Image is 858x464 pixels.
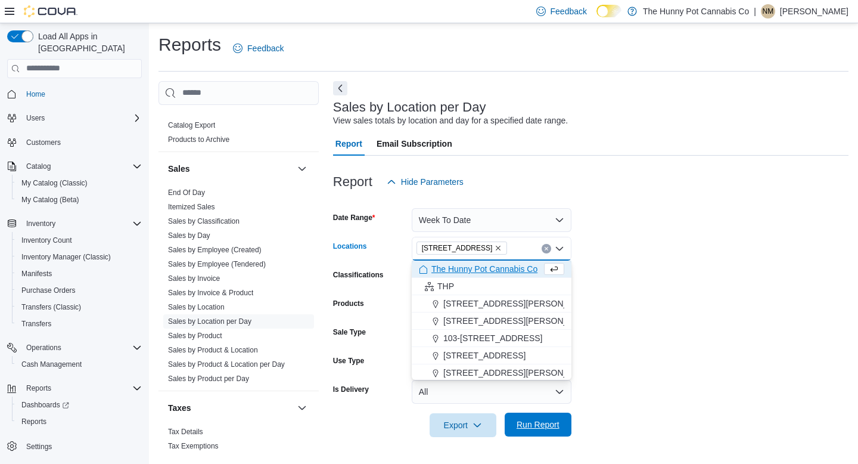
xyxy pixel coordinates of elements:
[12,249,147,265] button: Inventory Manager (Classic)
[168,289,253,297] a: Sales by Invoice & Product
[2,134,147,151] button: Customers
[333,81,347,95] button: Next
[763,4,774,18] span: NM
[168,120,215,130] span: Catalog Export
[168,442,219,450] a: Tax Exemptions
[168,188,205,197] a: End Of Day
[17,176,142,190] span: My Catalog (Classic)
[26,113,45,123] span: Users
[168,121,215,129] a: Catalog Export
[168,246,262,254] a: Sales by Employee (Created)
[17,414,51,429] a: Reports
[168,274,220,283] a: Sales by Invoice
[21,159,142,174] span: Catalog
[158,33,221,57] h1: Reports
[21,269,52,279] span: Manifests
[17,398,142,412] span: Dashboards
[168,428,203,436] a: Tax Details
[12,232,147,249] button: Inventory Count
[12,191,147,208] button: My Catalog (Beta)
[168,402,191,414] h3: Taxes
[12,413,147,430] button: Reports
[168,202,215,212] span: Itemized Sales
[168,135,229,144] span: Products to Archive
[495,245,502,252] button: Remove 198 Queen St from selection in this group
[2,437,147,454] button: Settings
[168,302,225,312] span: Sales by Location
[21,417,46,426] span: Reports
[382,170,468,194] button: Hide Parameters
[17,317,56,331] a: Transfers
[17,414,142,429] span: Reports
[168,216,240,226] span: Sales by Classification
[33,30,142,54] span: Load All Apps in [GEOGRAPHIC_DATA]
[21,438,142,453] span: Settings
[295,94,309,109] button: Products
[26,343,61,352] span: Operations
[12,299,147,315] button: Transfers (Classic)
[17,267,57,281] a: Manifests
[26,89,45,99] span: Home
[412,380,571,404] button: All
[21,178,88,188] span: My Catalog (Classic)
[333,299,364,308] label: Products
[412,313,571,330] button: [STREET_ADDRESS][PERSON_NAME]
[443,367,595,379] span: [STREET_ADDRESS][PERSON_NAME]
[21,400,69,410] span: Dashboards
[643,4,749,18] p: The Hunny Pot Cannabis Co
[158,185,319,391] div: Sales
[596,5,621,17] input: Dark Mode
[505,413,571,437] button: Run Report
[17,398,74,412] a: Dashboards
[333,242,367,251] label: Locations
[21,87,50,101] a: Home
[168,345,258,355] span: Sales by Product & Location
[21,252,111,262] span: Inventory Manager (Classic)
[168,375,249,383] a: Sales by Product per Day
[412,364,571,382] button: [STREET_ADDRESS][PERSON_NAME]
[333,270,384,280] label: Classifications
[437,280,454,292] span: THP
[21,341,142,355] span: Operations
[168,245,262,255] span: Sales by Employee (Created)
[158,425,319,458] div: Taxes
[412,278,571,295] button: THP
[21,319,51,329] span: Transfers
[17,357,86,372] a: Cash Management
[247,42,284,54] span: Feedback
[17,300,142,314] span: Transfers (Classic)
[26,442,52,451] span: Settings
[12,356,147,373] button: Cash Management
[17,357,142,372] span: Cash Management
[2,380,147,397] button: Reports
[754,4,756,18] p: |
[21,86,142,101] span: Home
[542,244,551,253] button: Clear input
[333,115,568,127] div: View sales totals by location and day for a specified date range.
[168,332,222,340] a: Sales by Product
[443,315,595,327] span: [STREET_ADDRESS][PERSON_NAME]
[333,213,375,222] label: Date Range
[21,381,56,395] button: Reports
[168,303,225,311] a: Sales by Location
[21,236,72,245] span: Inventory Count
[2,339,147,356] button: Operations
[21,135,142,150] span: Customers
[17,300,86,314] a: Transfers (Classic)
[422,242,493,254] span: [STREET_ADDRESS]
[761,4,775,18] div: Nakisha Mckinley
[517,419,559,431] span: Run Report
[17,317,142,331] span: Transfers
[17,193,142,207] span: My Catalog (Beta)
[168,217,240,225] a: Sales by Classification
[168,402,293,414] button: Taxes
[2,85,147,103] button: Home
[26,383,51,393] span: Reports
[377,132,452,156] span: Email Subscription
[17,267,142,281] span: Manifests
[17,176,92,190] a: My Catalog (Classic)
[21,360,82,369] span: Cash Management
[21,111,49,125] button: Users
